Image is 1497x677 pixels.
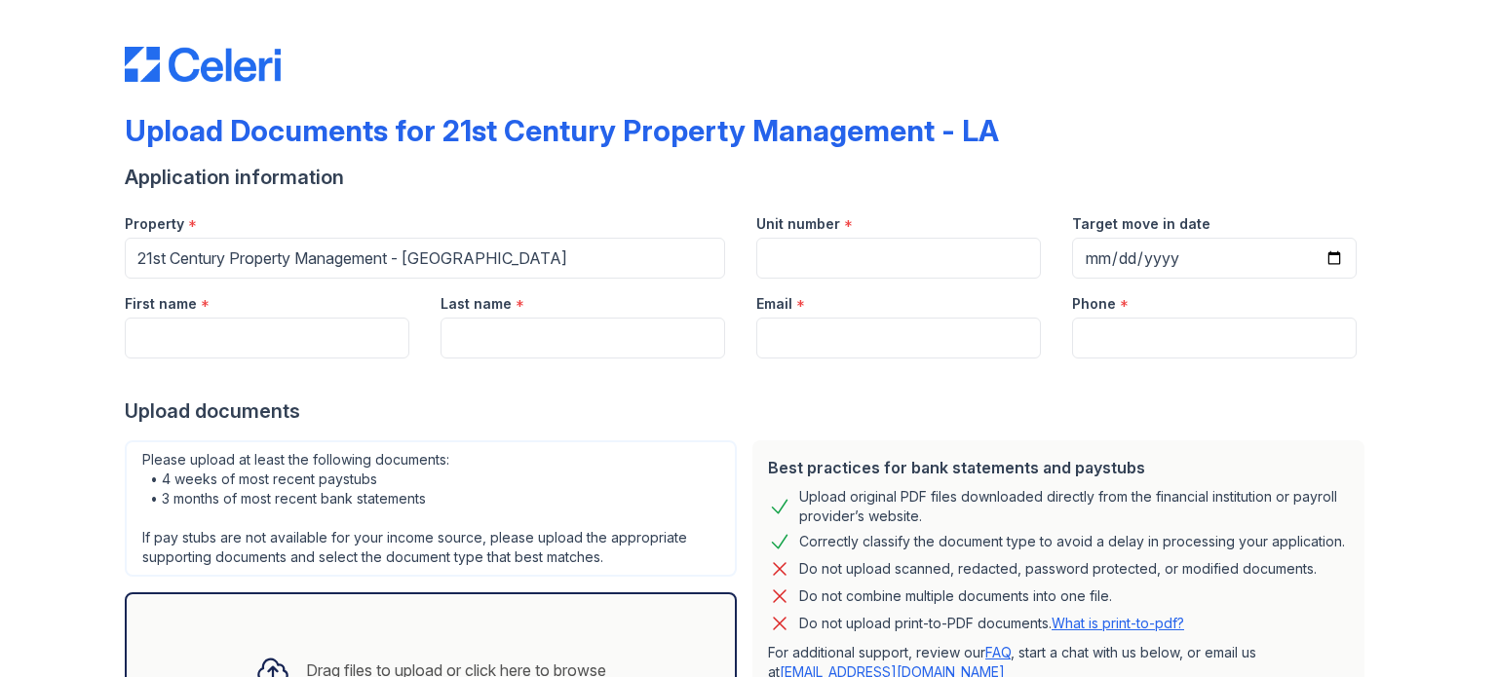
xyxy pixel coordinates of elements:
iframe: chat widget [1415,599,1478,658]
div: Upload documents [125,397,1372,425]
a: What is print-to-pdf? [1052,615,1184,631]
img: CE_Logo_Blue-a8612792a0a2168367f1c8372b55b34899dd931a85d93a1a3d3e32e68fde9ad4.png [125,47,281,82]
label: First name [125,294,197,314]
div: Do not combine multiple documents into one file. [799,584,1112,608]
label: Phone [1072,294,1116,314]
div: Application information [125,164,1372,191]
div: Correctly classify the document type to avoid a delay in processing your application. [799,530,1345,553]
label: Last name [441,294,512,314]
div: Do not upload scanned, redacted, password protected, or modified documents. [799,557,1317,581]
label: Unit number [756,214,840,234]
a: FAQ [985,644,1011,660]
label: Email [756,294,792,314]
p: Do not upload print-to-PDF documents. [799,614,1184,633]
div: Upload Documents for 21st Century Property Management - LA [125,113,999,148]
div: Upload original PDF files downloaded directly from the financial institution or payroll provider’... [799,487,1349,526]
div: Please upload at least the following documents: • 4 weeks of most recent paystubs • 3 months of m... [125,440,737,577]
div: Best practices for bank statements and paystubs [768,456,1349,479]
label: Property [125,214,184,234]
label: Target move in date [1072,214,1210,234]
